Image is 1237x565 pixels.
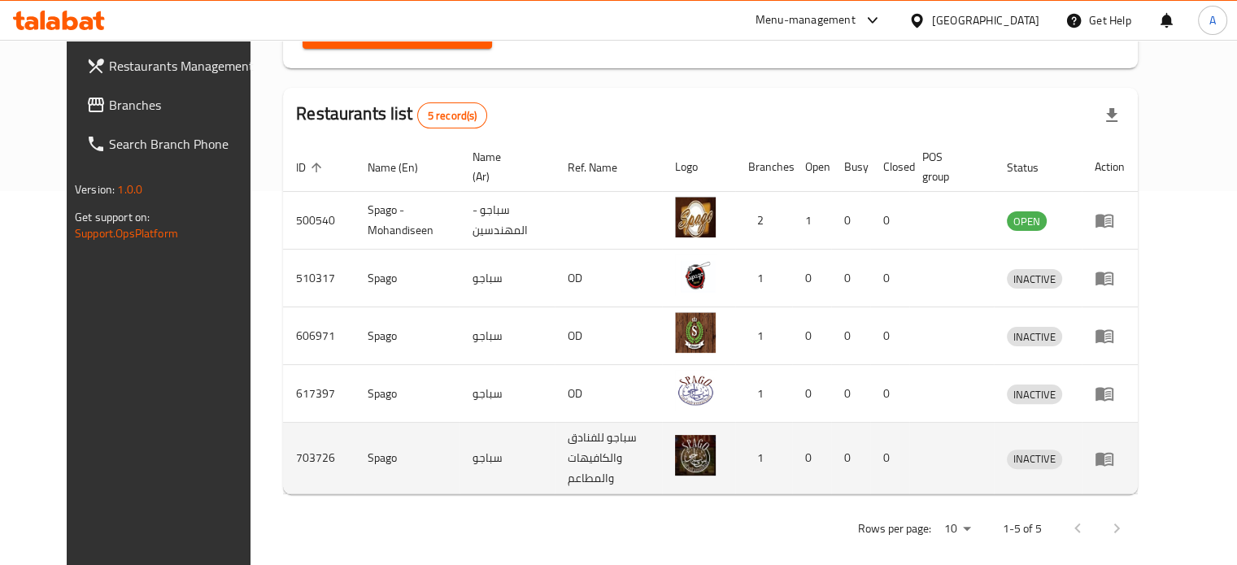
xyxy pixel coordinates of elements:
span: INACTIVE [1007,328,1062,346]
span: Name (En) [368,158,439,177]
th: Open [792,142,831,192]
td: سباجو [460,307,554,365]
div: Total records count [417,102,488,128]
td: Spago [355,250,460,307]
th: Busy [831,142,870,192]
span: Version: [75,179,115,200]
span: INACTIVE [1007,385,1062,404]
span: Search [316,24,479,44]
a: Restaurants Management [73,46,273,85]
td: 1 [735,365,792,423]
div: Menu [1095,268,1125,288]
p: 1-5 of 5 [1003,519,1042,539]
td: 0 [831,192,870,250]
td: 0 [792,250,831,307]
img: Spago [675,370,716,411]
a: Support.OpsPlatform [75,223,178,244]
th: Action [1082,142,1138,192]
p: Rows per page: [858,519,931,539]
td: 617397 [283,365,355,423]
table: enhanced table [283,142,1138,494]
td: 0 [870,365,909,423]
span: INACTIVE [1007,450,1062,468]
span: POS group [922,147,974,186]
td: 0 [870,423,909,494]
td: 0 [831,365,870,423]
th: Branches [735,142,792,192]
span: INACTIVE [1007,270,1062,289]
span: ID [296,158,327,177]
td: 0 [792,307,831,365]
span: Status [1007,158,1060,177]
td: 0 [831,307,870,365]
div: INACTIVE [1007,450,1062,469]
td: 0 [792,423,831,494]
td: Spago [355,365,460,423]
td: OD [555,365,662,423]
td: سباجو للفنادق والكافيهات والمطاعم [555,423,662,494]
span: Search Branch Phone [109,134,260,154]
td: 0 [831,250,870,307]
td: 0 [870,250,909,307]
td: 0 [792,365,831,423]
div: INACTIVE [1007,327,1062,346]
span: Name (Ar) [473,147,534,186]
a: Search Branch Phone [73,124,273,163]
td: سباجو - المهندسين [460,192,554,250]
img: Spago [675,435,716,476]
div: Menu [1095,326,1125,346]
span: Restaurants Management [109,56,260,76]
td: 2 [735,192,792,250]
td: 500540 [283,192,355,250]
a: Branches [73,85,273,124]
span: Ref. Name [568,158,638,177]
td: 703726 [283,423,355,494]
td: 1 [792,192,831,250]
td: 1 [735,307,792,365]
td: سباجو [460,365,554,423]
td: 606971 [283,307,355,365]
th: Closed [870,142,909,192]
span: Branches [109,95,260,115]
td: 510317 [283,250,355,307]
td: سباجو [460,250,554,307]
td: Spago [355,423,460,494]
td: 0 [831,423,870,494]
div: Menu [1095,384,1125,403]
td: 1 [735,250,792,307]
span: 1.0.0 [117,179,142,200]
div: Export file [1092,96,1131,135]
span: 5 record(s) [418,108,487,124]
img: Spago [675,254,716,295]
img: Spago [675,312,716,353]
div: Menu-management [756,11,856,30]
td: OD [555,307,662,365]
td: 1 [735,423,792,494]
td: 0 [870,192,909,250]
span: A [1209,11,1216,29]
td: Spago [355,307,460,365]
td: Spago - Mohandiseen [355,192,460,250]
th: Logo [662,142,735,192]
div: Rows per page: [938,517,977,541]
div: INACTIVE [1007,269,1062,289]
td: OD [555,250,662,307]
td: 0 [870,307,909,365]
span: Get support on: [75,206,150,228]
div: OPEN [1007,211,1047,231]
img: Spago - Mohandiseen [675,197,716,237]
div: Menu [1095,211,1125,230]
h2: Restaurants list [296,102,487,128]
td: سباجو [460,423,554,494]
div: [GEOGRAPHIC_DATA] [932,11,1039,29]
span: OPEN [1007,212,1047,231]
